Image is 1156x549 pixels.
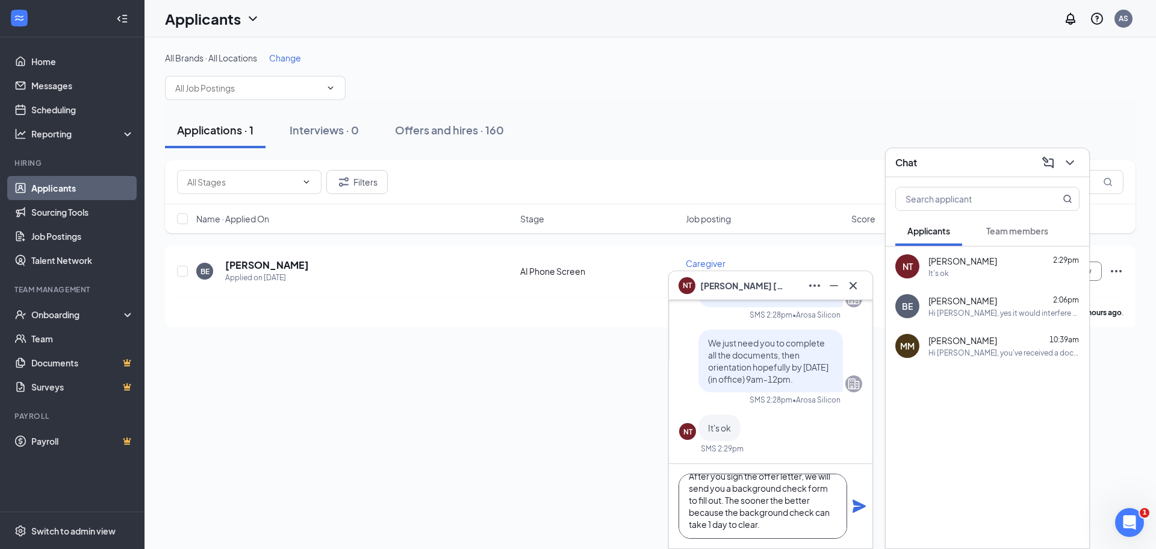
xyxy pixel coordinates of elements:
span: Change [269,52,301,63]
h1: Applicants [165,8,241,29]
input: Search applicant [896,187,1039,210]
span: Applicants [907,225,950,236]
iframe: Intercom live chat [1115,508,1144,537]
span: 2:06pm [1053,295,1079,304]
input: All Job Postings [175,81,321,95]
span: • Arosa Silicon [792,395,841,405]
a: Applicants [31,176,134,200]
div: It's ok [928,268,949,278]
div: AI Phone Screen [520,265,679,277]
button: Minimize [824,276,844,295]
a: DocumentsCrown [31,351,134,375]
svg: Analysis [14,128,26,140]
a: Job Postings [31,224,134,248]
button: Ellipses [805,276,824,295]
svg: QuestionInfo [1090,11,1104,26]
button: Filter Filters [326,170,388,194]
span: Stage [520,213,544,225]
span: Team members [986,225,1048,236]
a: Team [31,327,134,351]
div: Offers and hires · 160 [395,122,504,137]
div: Onboarding [31,309,124,321]
div: Hi [PERSON_NAME], you've received a document signature request from Arosa Silicon Valley for your... [928,348,1080,358]
svg: Ellipses [807,278,822,293]
svg: Ellipses [1109,264,1123,278]
div: Hi [PERSON_NAME], yes it would interfere with your job as a caregiver unless the client can under... [928,308,1080,318]
div: BE [200,266,210,277]
svg: ChevronDown [1063,155,1077,170]
svg: Minimize [827,278,841,293]
svg: Settings [14,525,26,537]
svg: MagnifyingGlass [1103,177,1113,187]
svg: Notifications [1063,11,1078,26]
span: 1 [1140,508,1149,518]
a: Sourcing Tools [31,200,134,224]
textarea: After you sign the offer letter, we will send you a background check form to fill out. The sooner... [679,474,847,539]
a: Scheduling [31,98,134,122]
a: Talent Network [31,248,134,272]
div: Interviews · 0 [290,122,359,137]
span: Job posting [686,213,731,225]
button: ComposeMessage [1039,153,1058,172]
span: [PERSON_NAME] [928,255,997,267]
svg: ChevronDown [246,11,260,26]
svg: UserCheck [14,309,26,321]
h5: [PERSON_NAME] [225,259,309,272]
div: AS [1119,13,1128,24]
input: All Stages [187,175,297,189]
svg: Filter [337,175,351,189]
svg: ChevronDown [302,177,311,187]
svg: Plane [852,499,866,513]
div: NT [683,427,692,437]
span: 2:29pm [1053,256,1079,265]
div: MM [900,340,915,352]
div: SMS 2:28pm [750,310,792,320]
svg: Cross [846,278,860,293]
span: We just need you to complete all the documents, then orientation hopefully by [DATE] (in office) ... [708,337,828,384]
a: PayrollCrown [31,429,134,453]
button: ChevronDown [1060,153,1080,172]
button: Cross [844,276,863,295]
span: [PERSON_NAME] [928,295,997,307]
div: Reporting [31,128,135,140]
h3: Chat [895,156,917,169]
div: BE [902,300,913,312]
div: SMS 2:28pm [750,395,792,405]
span: It's ok [708,422,731,433]
a: Home [31,49,134,74]
a: SurveysCrown [31,375,134,399]
svg: Company [847,377,861,391]
span: [PERSON_NAME] [928,334,997,347]
div: Hiring [14,158,132,168]
span: • Arosa Silicon [792,310,841,320]
div: Payroll [14,411,132,421]
b: 19 hours ago [1078,308,1122,317]
div: NT [903,260,913,272]
svg: Collapse [116,13,128,25]
span: 10:39am [1049,335,1079,344]
div: Team Management [14,284,132,295]
div: Applied on [DATE] [225,272,309,284]
svg: ComposeMessage [1041,155,1055,170]
div: Applications · 1 [177,122,253,137]
span: Score [851,213,875,225]
div: Switch to admin view [31,525,116,537]
svg: WorkstreamLogo [13,12,25,24]
span: Caregiver [686,258,726,269]
span: Name · Applied On [196,213,269,225]
span: [PERSON_NAME] [PERSON_NAME] [700,279,785,292]
span: All Brands · All Locations [165,52,257,63]
a: Messages [31,74,134,98]
svg: MagnifyingGlass [1063,194,1072,204]
svg: ChevronDown [326,83,335,93]
div: SMS 2:29pm [701,444,744,454]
